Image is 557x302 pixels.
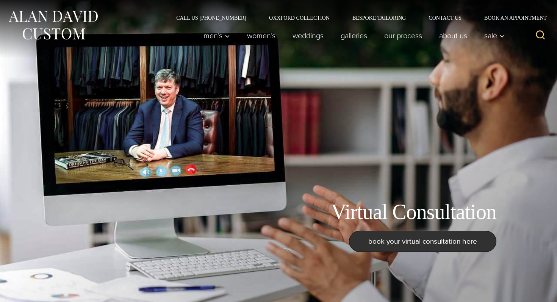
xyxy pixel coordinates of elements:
[195,28,509,43] nav: Primary Navigation
[431,28,476,43] a: About Us
[368,236,477,247] span: book your virtual consultation here
[203,32,230,39] span: Men’s
[473,15,549,20] a: Book an Appointment
[258,15,341,20] a: Oxxford Collection
[165,15,258,20] a: Call Us [PHONE_NUMBER]
[239,28,284,43] a: Women’s
[349,231,496,252] a: book your virtual consultation here
[376,28,431,43] a: Our Process
[284,28,332,43] a: weddings
[417,15,473,20] a: Contact Us
[331,199,496,225] h1: Virtual Consultation
[332,28,376,43] a: Galleries
[531,27,549,45] button: View Search Form
[341,15,417,20] a: Bespoke Tailoring
[484,32,505,39] span: Sale
[165,15,549,20] nav: Secondary Navigation
[8,8,99,42] img: Alan David Custom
